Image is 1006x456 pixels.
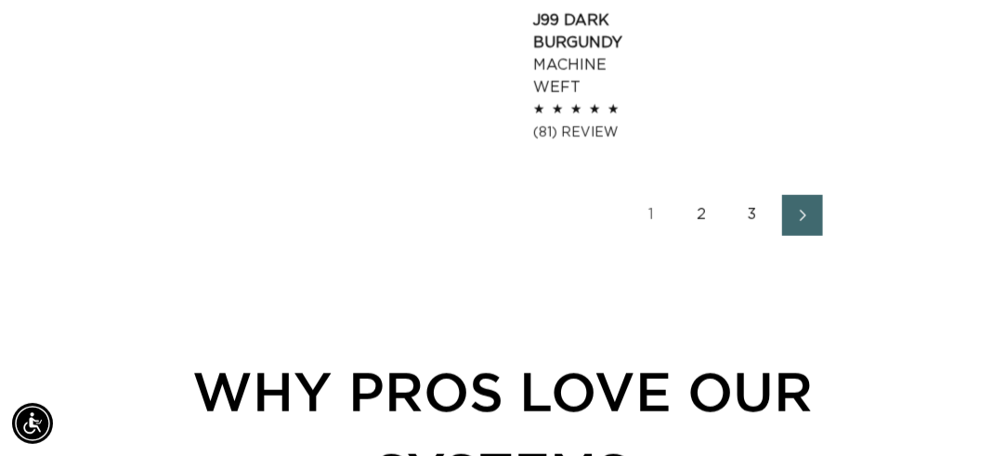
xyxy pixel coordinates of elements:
a: J99 Dark Burgundy Machine Weft [533,9,643,98]
iframe: Chat Widget [913,367,1006,456]
a: Page 2 [682,195,723,236]
a: Page 3 [732,195,773,236]
div: Accessibility Menu [12,403,53,444]
a: Next page [782,195,823,236]
a: Page 1 [632,195,673,236]
nav: Pagination [533,195,920,236]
